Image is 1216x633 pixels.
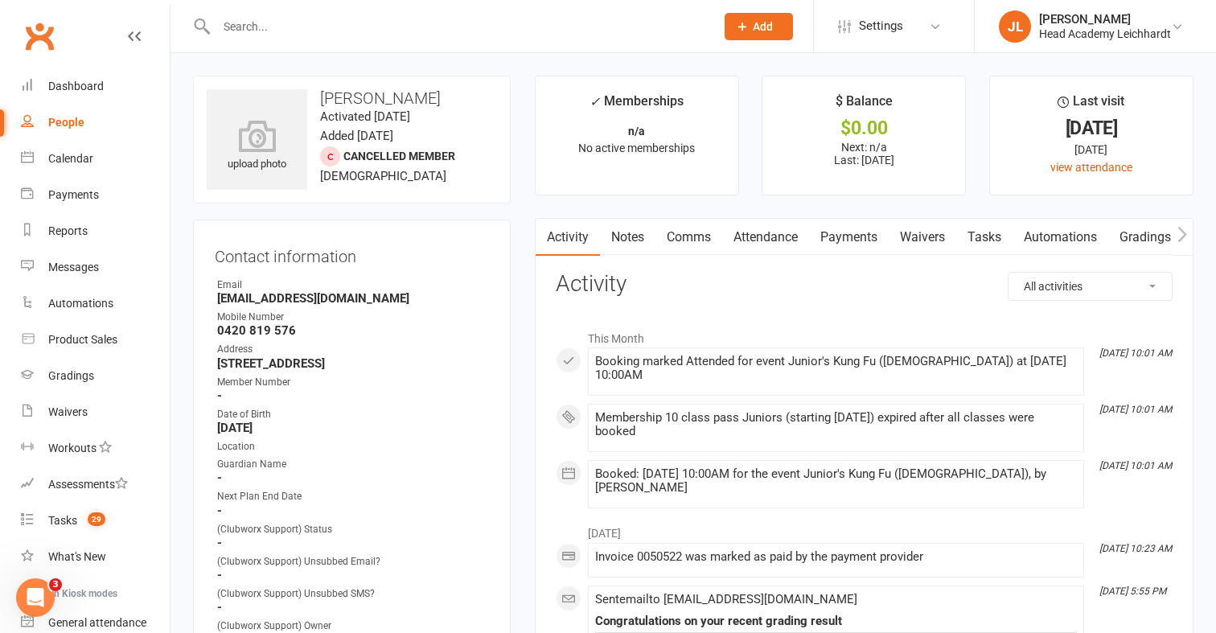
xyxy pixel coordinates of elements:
h3: Contact information [215,241,489,265]
a: Product Sales [21,322,170,358]
div: $ Balance [836,91,893,120]
div: Head Academy Leichhardt [1039,27,1171,41]
strong: 0420 819 576 [217,323,489,338]
a: Workouts [21,430,170,467]
strong: [DATE] [217,421,489,435]
a: Dashboard [21,68,170,105]
div: Next Plan End Date [217,489,489,504]
div: (Clubworx Support) Unsubbed Email? [217,554,489,569]
i: ✓ [590,94,600,109]
div: Member Number [217,375,489,390]
div: Automations [48,297,113,310]
strong: - [217,600,489,615]
strong: [EMAIL_ADDRESS][DOMAIN_NAME] [217,291,489,306]
a: Notes [600,219,655,256]
span: 29 [88,512,105,526]
i: [DATE] 10:23 AM [1099,543,1172,554]
div: Location [217,439,489,454]
a: Clubworx [19,16,60,56]
strong: n/a [628,125,645,138]
li: This Month [556,322,1173,347]
strong: - [217,388,489,403]
span: Settings [859,8,903,44]
div: (Clubworx Support) Unsubbed SMS? [217,586,489,602]
div: Memberships [590,91,684,121]
div: Payments [48,188,99,201]
div: (Clubworx Support) Status [217,522,489,537]
div: [DATE] [1004,120,1178,137]
strong: [STREET_ADDRESS] [217,356,489,371]
div: Calendar [48,152,93,165]
a: view attendance [1050,161,1132,174]
i: [DATE] 10:01 AM [1099,347,1172,359]
div: People [48,116,84,129]
a: Comms [655,219,722,256]
div: What's New [48,550,106,563]
iframe: Intercom live chat [16,578,55,617]
a: People [21,105,170,141]
i: [DATE] 10:01 AM [1099,404,1172,415]
i: [DATE] 10:01 AM [1099,460,1172,471]
a: Gradings [21,358,170,394]
div: Product Sales [48,333,117,346]
div: Invoice 0050522 was marked as paid by the payment provider [595,550,1077,564]
h3: Activity [556,272,1173,297]
div: Messages [48,261,99,273]
div: Email [217,277,489,293]
a: Reports [21,213,170,249]
div: Reports [48,224,88,237]
span: [DEMOGRAPHIC_DATA] [320,169,446,183]
time: Added [DATE] [320,129,393,143]
div: Tasks [48,514,77,527]
button: Add [725,13,793,40]
a: Assessments [21,467,170,503]
time: Activated [DATE] [320,109,410,124]
div: [PERSON_NAME] [1039,12,1171,27]
strong: - [217,568,489,582]
span: Add [753,20,773,33]
div: Waivers [48,405,88,418]
div: Gradings [48,369,94,382]
a: What's New [21,539,170,575]
div: Assessments [48,478,128,491]
strong: - [217,536,489,550]
a: Payments [809,219,889,256]
div: Guardian Name [217,457,489,472]
div: Date of Birth [217,407,489,422]
i: [DATE] 5:55 PM [1099,586,1166,597]
span: Cancelled member [343,150,455,162]
span: 3 [49,578,62,591]
div: Address [217,342,489,357]
strong: - [217,471,489,485]
div: $0.00 [777,120,951,137]
div: Mobile Number [217,310,489,325]
li: [DATE] [556,516,1173,542]
a: Attendance [722,219,809,256]
h3: [PERSON_NAME] [207,89,497,107]
a: Tasks [956,219,1013,256]
a: Automations [21,286,170,322]
div: JL [999,10,1031,43]
p: Next: n/a Last: [DATE] [777,141,951,166]
div: [DATE] [1004,141,1178,158]
div: Booked: [DATE] 10:00AM for the event Junior's Kung Fu ([DEMOGRAPHIC_DATA]), by [PERSON_NAME] [595,467,1077,495]
a: Calendar [21,141,170,177]
a: Waivers [889,219,956,256]
a: Waivers [21,394,170,430]
a: Messages [21,249,170,286]
div: General attendance [48,616,146,629]
div: Workouts [48,442,97,454]
a: Tasks 29 [21,503,170,539]
a: Automations [1013,219,1108,256]
div: Last visit [1058,91,1124,120]
div: Booking marked Attended for event Junior's Kung Fu ([DEMOGRAPHIC_DATA]) at [DATE] 10:00AM [595,355,1077,382]
strong: - [217,504,489,518]
span: No active memberships [578,142,695,154]
input: Search... [212,15,704,38]
a: Activity [536,219,600,256]
div: upload photo [207,120,307,173]
div: Membership 10 class pass Juniors (starting [DATE]) expired after all classes were booked [595,411,1077,438]
div: Dashboard [48,80,104,92]
a: Payments [21,177,170,213]
div: Congratulations on your recent grading result [595,615,1077,628]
